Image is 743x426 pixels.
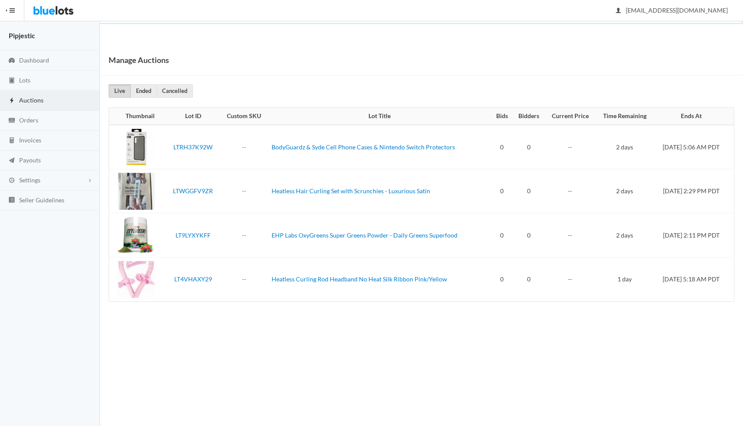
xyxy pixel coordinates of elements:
[19,136,41,144] span: Invoices
[242,143,246,151] a: --
[513,108,545,125] th: Bidders
[545,257,596,301] td: --
[7,196,16,205] ion-icon: list box
[596,125,654,169] td: 2 days
[513,213,545,258] td: 0
[545,125,596,169] td: --
[272,143,455,151] a: BodyGuardz & Syde Cell Phone Cases & Nintendo Switch Protectors
[654,125,734,169] td: [DATE] 5:06 AM PDT
[654,213,734,258] td: [DATE] 2:11 PM PDT
[596,169,654,213] td: 2 days
[242,231,246,239] a: --
[596,108,654,125] th: Time Remaining
[174,275,212,283] a: LT4VHAXY29
[272,187,430,195] a: Heatless Hair Curling Set with Scrunchies - Luxurious Satin
[272,231,458,239] a: EHP Labs OxyGreens Super Greens Powder - Daily Greens Superfood
[616,7,728,14] span: [EMAIL_ADDRESS][DOMAIN_NAME]
[491,125,513,169] td: 0
[513,257,545,301] td: 0
[614,7,623,15] ion-icon: person
[654,108,734,125] th: Ends At
[19,156,41,164] span: Payouts
[491,108,513,125] th: Bids
[491,257,513,301] td: 0
[19,96,43,104] span: Auctions
[19,76,30,84] span: Lots
[654,257,734,301] td: [DATE] 5:18 AM PDT
[9,31,35,40] strong: Pipjestic
[272,275,447,283] a: Heatless Curling Rod Headband No Heat Silk Ribbon Pink/Yellow
[242,187,246,195] a: --
[156,84,193,98] a: Cancelled
[545,169,596,213] td: --
[513,125,545,169] td: 0
[7,177,16,185] ion-icon: cog
[491,213,513,258] td: 0
[7,157,16,165] ion-icon: paper plane
[19,196,64,204] span: Seller Guidelines
[109,108,166,125] th: Thumbnail
[7,77,16,85] ion-icon: clipboard
[7,117,16,125] ion-icon: cash
[19,116,38,124] span: Orders
[19,56,49,64] span: Dashboard
[7,97,16,105] ion-icon: flash
[173,143,212,151] a: LTRH37K92W
[109,53,169,66] h1: Manage Auctions
[513,169,545,213] td: 0
[654,169,734,213] td: [DATE] 2:29 PM PDT
[109,84,131,98] a: Live
[268,108,491,125] th: Lot Title
[130,84,157,98] a: Ended
[173,187,213,195] a: LTWGGFV9ZR
[166,108,220,125] th: Lot ID
[7,57,16,65] ion-icon: speedometer
[176,231,211,239] a: LT9LYXYKFF
[596,257,654,301] td: 1 day
[596,213,654,258] td: 2 days
[19,176,40,184] span: Settings
[545,213,596,258] td: --
[491,169,513,213] td: 0
[7,137,16,145] ion-icon: calculator
[545,108,596,125] th: Current Price
[242,275,246,283] a: --
[220,108,268,125] th: Custom SKU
